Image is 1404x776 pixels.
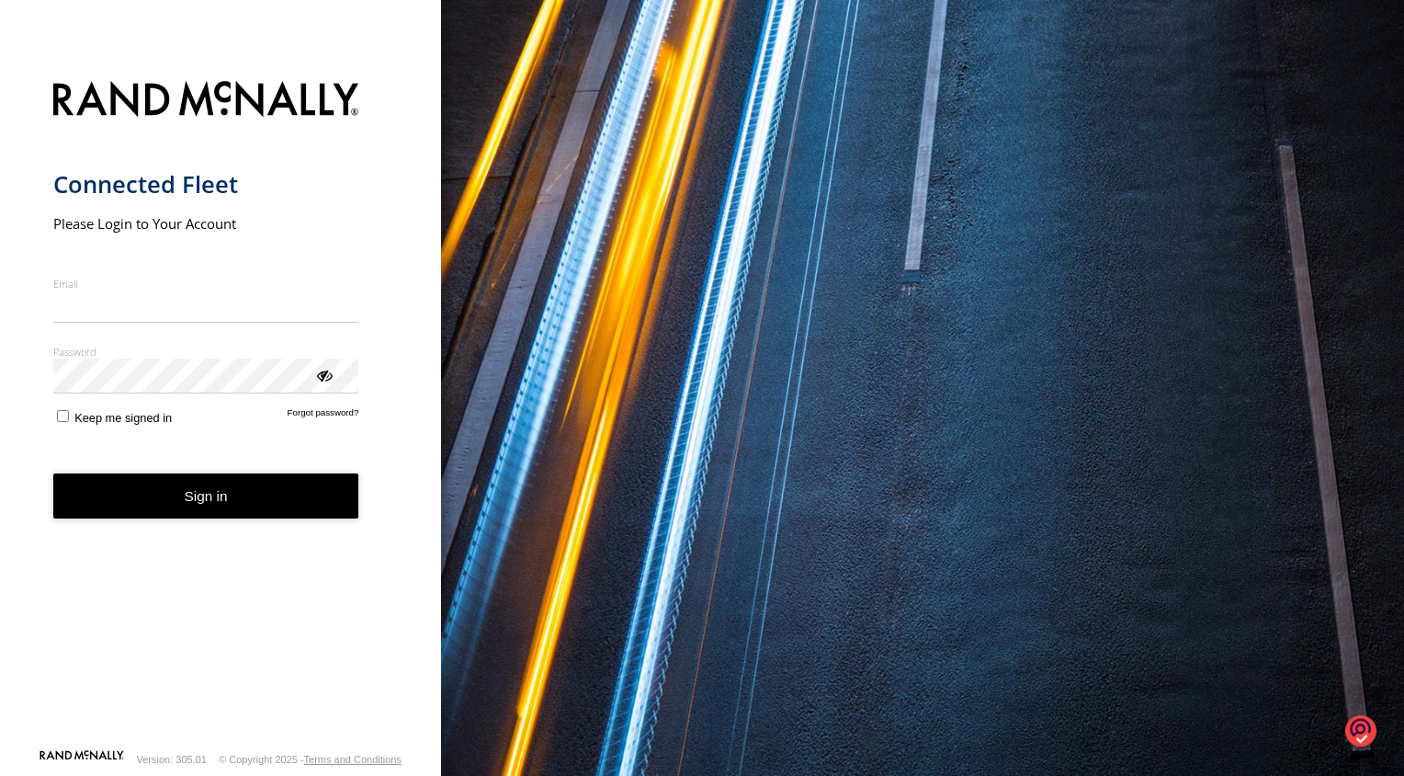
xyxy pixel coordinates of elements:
[53,277,359,291] label: Email
[288,407,359,425] a: Forgot password?
[53,345,359,359] label: Password
[53,70,389,748] form: main
[57,410,69,422] input: Keep me signed in
[40,750,124,769] a: Visit our Website
[74,411,172,425] span: Keep me signed in
[304,754,402,765] a: Terms and Conditions
[314,365,333,383] div: ViewPassword
[53,169,359,200] h1: Connected Fleet
[53,474,359,519] button: Sign in
[1345,714,1376,748] img: o1IwAAAABJRU5ErkJggg==
[53,77,359,124] img: Rand McNally
[137,754,207,765] div: Version: 305.01
[53,214,359,233] h2: Please Login to Your Account
[219,754,402,765] div: © Copyright 2025 -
